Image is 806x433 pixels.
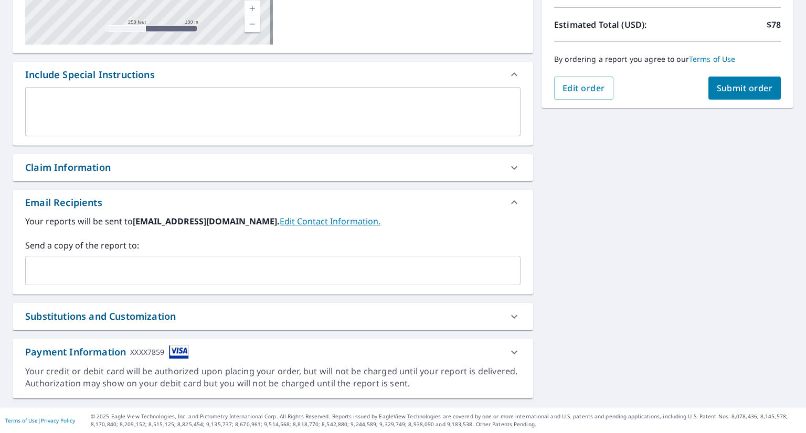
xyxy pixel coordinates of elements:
[25,239,521,252] label: Send a copy of the report to:
[25,68,155,82] div: Include Special Instructions
[25,215,521,228] label: Your reports will be sent to
[25,160,111,175] div: Claim Information
[245,1,260,16] a: Current Level 17, Zoom In
[13,62,533,87] div: Include Special Instructions
[5,417,75,424] p: |
[767,18,781,31] p: $78
[91,413,801,428] p: © 2025 Eagle View Technologies, Inc. and Pictometry International Corp. All Rights Reserved. Repo...
[133,215,280,227] b: [EMAIL_ADDRESS][DOMAIN_NAME].
[689,54,736,64] a: Terms of Use
[5,417,38,424] a: Terms of Use
[25,196,102,210] div: Email Recipients
[563,82,605,94] span: Edit order
[130,345,164,359] div: XXXX7859
[13,339,533,365] div: Payment InformationXXXX7859cardImage
[708,77,781,100] button: Submit order
[554,77,613,100] button: Edit order
[245,16,260,32] a: Current Level 17, Zoom Out
[13,190,533,215] div: Email Recipients
[13,154,533,181] div: Claim Information
[41,417,75,424] a: Privacy Policy
[169,345,189,359] img: cardImage
[554,18,667,31] p: Estimated Total (USD):
[25,365,521,389] div: Your credit or debit card will be authorized upon placing your order, but will not be charged unt...
[280,215,380,227] a: EditContactInfo
[25,345,189,359] div: Payment Information
[13,303,533,330] div: Substitutions and Customization
[554,55,781,64] p: By ordering a report you agree to our
[25,309,176,323] div: Substitutions and Customization
[717,82,773,94] span: Submit order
